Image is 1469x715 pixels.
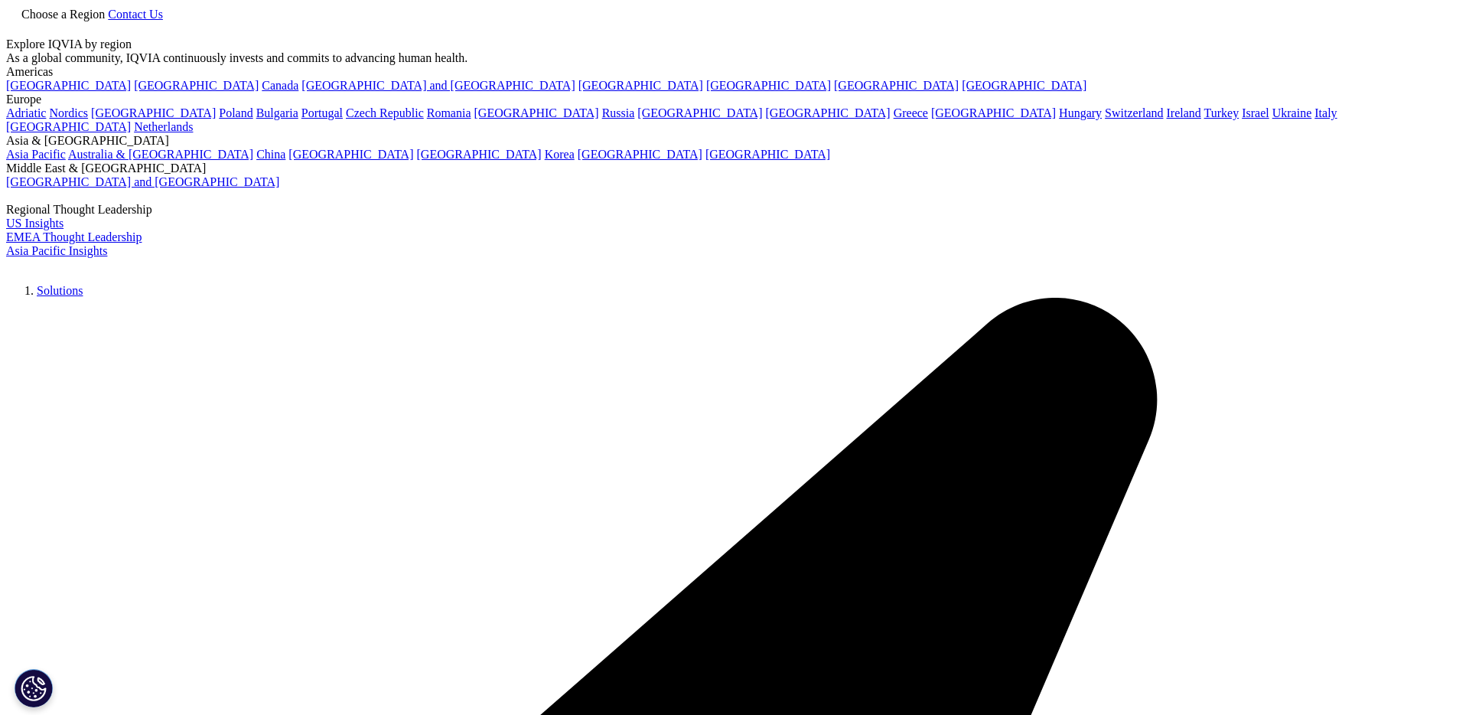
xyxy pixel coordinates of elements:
a: [GEOGRAPHIC_DATA] [962,79,1086,92]
a: [GEOGRAPHIC_DATA] [578,79,703,92]
a: Poland [219,106,252,119]
div: Asia & [GEOGRAPHIC_DATA] [6,134,1463,148]
a: Contact Us [108,8,163,21]
div: Americas [6,65,1463,79]
div: Explore IQVIA by region [6,38,1463,51]
a: [GEOGRAPHIC_DATA] [834,79,959,92]
a: Italy [1314,106,1337,119]
a: [GEOGRAPHIC_DATA] [134,79,259,92]
a: Israel [1242,106,1269,119]
a: Russia [602,106,635,119]
span: Choose a Region [21,8,105,21]
a: [GEOGRAPHIC_DATA] [931,106,1056,119]
a: China [256,148,285,161]
a: [GEOGRAPHIC_DATA] [417,148,542,161]
a: Czech Republic [346,106,424,119]
a: Bulgaria [256,106,298,119]
a: Canada [262,79,298,92]
a: [GEOGRAPHIC_DATA] [6,120,131,133]
a: Greece [894,106,928,119]
a: [GEOGRAPHIC_DATA] [474,106,599,119]
a: Adriatic [6,106,46,119]
div: Middle East & [GEOGRAPHIC_DATA] [6,162,1463,175]
a: [GEOGRAPHIC_DATA] [91,106,216,119]
button: Cookies Settings [15,669,53,707]
a: Solutions [37,284,83,297]
a: Portugal [301,106,343,119]
a: [GEOGRAPHIC_DATA] [6,79,131,92]
a: Korea [545,148,575,161]
a: [GEOGRAPHIC_DATA] [705,148,830,161]
a: Nordics [49,106,88,119]
a: [GEOGRAPHIC_DATA] [578,148,702,161]
a: Ireland [1167,106,1201,119]
a: Hungary [1059,106,1102,119]
a: Asia Pacific Insights [6,244,107,257]
div: Regional Thought Leadership [6,203,1463,217]
a: Australia & [GEOGRAPHIC_DATA] [68,148,253,161]
a: [GEOGRAPHIC_DATA] and [GEOGRAPHIC_DATA] [301,79,575,92]
a: EMEA Thought Leadership [6,230,142,243]
a: Turkey [1204,106,1239,119]
a: Ukraine [1272,106,1312,119]
a: Netherlands [134,120,193,133]
a: [GEOGRAPHIC_DATA] and [GEOGRAPHIC_DATA] [6,175,279,188]
a: Asia Pacific [6,148,66,161]
a: US Insights [6,217,64,230]
a: Romania [427,106,471,119]
div: As a global community, IQVIA continuously invests and commits to advancing human health. [6,51,1463,65]
a: Switzerland [1105,106,1163,119]
a: [GEOGRAPHIC_DATA] [766,106,891,119]
div: Europe [6,93,1463,106]
a: [GEOGRAPHIC_DATA] [637,106,762,119]
a: [GEOGRAPHIC_DATA] [706,79,831,92]
a: [GEOGRAPHIC_DATA] [288,148,413,161]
